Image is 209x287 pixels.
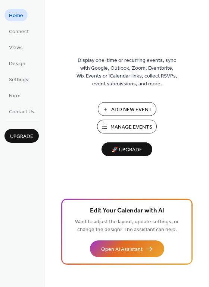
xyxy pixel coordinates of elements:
[101,246,143,253] span: Open AI Assistant
[9,92,21,100] span: Form
[75,217,179,235] span: Want to adjust the layout, update settings, or change the design? The assistant can help.
[77,57,177,88] span: Display one-time or recurring events, sync with Google, Outlook, Zoom, Eventbrite, Wix Events or ...
[9,12,23,20] span: Home
[4,105,39,117] a: Contact Us
[4,89,25,101] a: Form
[111,106,152,114] span: Add New Event
[9,108,34,116] span: Contact Us
[4,9,28,21] a: Home
[4,57,30,69] a: Design
[9,60,25,68] span: Design
[9,28,29,36] span: Connect
[106,145,148,155] span: 🚀 Upgrade
[9,76,28,84] span: Settings
[4,41,27,53] a: Views
[90,206,164,216] span: Edit Your Calendar with AI
[90,240,164,257] button: Open AI Assistant
[10,133,33,141] span: Upgrade
[4,129,39,143] button: Upgrade
[98,102,156,116] button: Add New Event
[97,120,157,133] button: Manage Events
[9,44,23,52] span: Views
[4,73,33,85] a: Settings
[4,25,33,37] a: Connect
[110,123,152,131] span: Manage Events
[102,142,152,156] button: 🚀 Upgrade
